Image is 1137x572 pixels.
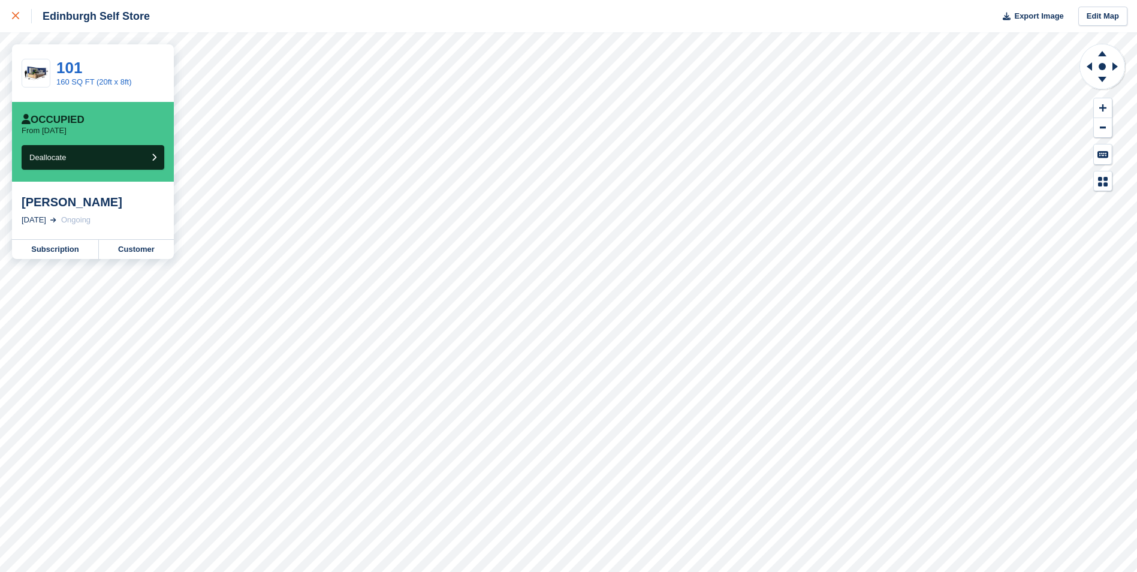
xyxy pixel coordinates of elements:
a: Subscription [12,240,99,259]
button: Zoom Out [1094,118,1112,138]
div: Ongoing [61,214,91,226]
a: 101 [56,59,82,77]
img: arrow-right-light-icn-cde0832a797a2874e46488d9cf13f60e5c3a73dbe684e267c42b8395dfbc2abf.svg [50,218,56,222]
a: 160 SQ FT (20ft x 8ft) [56,77,131,86]
a: Edit Map [1078,7,1127,26]
div: [PERSON_NAME] [22,195,164,209]
a: Customer [99,240,174,259]
span: Export Image [1014,10,1063,22]
span: Deallocate [29,153,66,162]
button: Keyboard Shortcuts [1094,144,1112,164]
button: Deallocate [22,145,164,170]
div: Edinburgh Self Store [32,9,150,23]
button: Zoom In [1094,98,1112,118]
img: 20-ft-container%20(29).jpg [22,63,50,84]
button: Export Image [996,7,1064,26]
p: From [DATE] [22,126,67,136]
button: Map Legend [1094,171,1112,191]
div: [DATE] [22,214,46,226]
div: Occupied [22,114,85,126]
